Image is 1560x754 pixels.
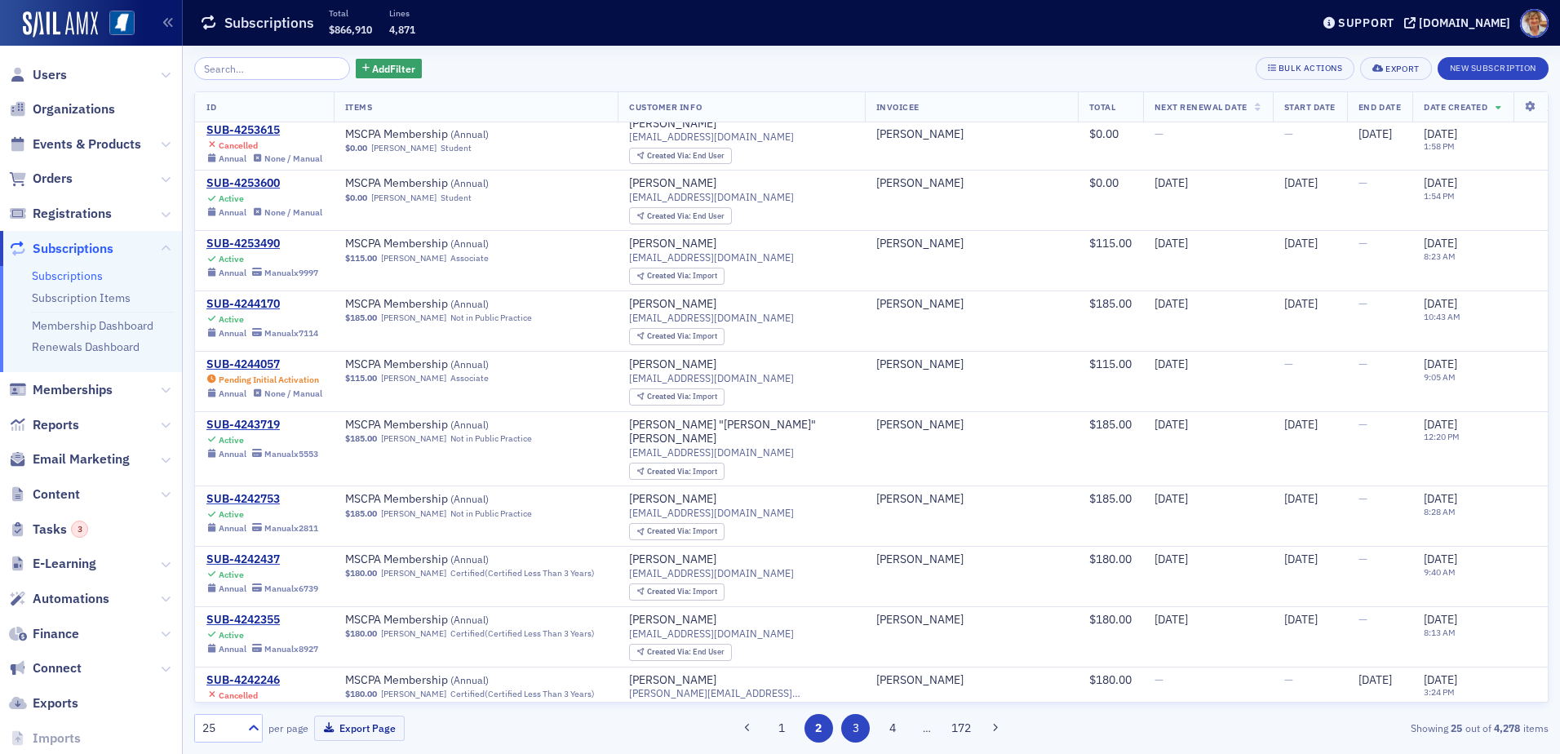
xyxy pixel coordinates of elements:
[345,176,551,191] a: MSCPA Membership (Annual)
[345,433,377,444] span: $185.00
[841,714,870,743] button: 3
[345,126,551,141] a: MSCPA Membership (Annual)
[372,61,415,76] span: Add Filter
[389,7,415,19] p: Lines
[647,468,717,477] div: Import
[1284,101,1336,113] span: Start Date
[9,590,109,608] a: Automations
[381,433,446,444] a: [PERSON_NAME]
[876,492,964,507] div: [PERSON_NAME]
[371,193,437,203] a: [PERSON_NAME]
[345,297,551,312] span: MSCPA Membership
[381,568,446,579] a: [PERSON_NAME]
[1089,417,1132,432] span: $185.00
[1154,126,1163,140] span: —
[345,357,551,372] span: MSCPA Membership
[1419,16,1510,30] div: [DOMAIN_NAME]
[1284,296,1318,311] span: [DATE]
[1424,251,1456,262] time: 8:23 AM
[1424,357,1457,371] span: [DATE]
[1154,175,1188,190] span: [DATE]
[1154,101,1248,113] span: Next Renewal Date
[647,332,717,341] div: Import
[1424,101,1487,113] span: Date Created
[876,552,1066,567] span: Kailee Culpepper
[345,613,551,628] a: MSCPA Membership (Annual)
[345,418,551,432] a: MSCPA Membership (Annual)
[629,492,716,507] div: [PERSON_NAME]
[876,176,964,191] div: [PERSON_NAME]
[9,135,141,153] a: Events & Products
[345,253,377,264] span: $115.00
[314,716,405,741] button: Export Page
[1424,311,1460,322] time: 10:43 AM
[1424,491,1457,506] span: [DATE]
[876,357,1066,372] span: Emily Newton
[9,170,73,188] a: Orders
[1284,552,1318,566] span: [DATE]
[206,237,318,251] a: SUB-4253490
[1424,140,1455,152] time: 1:58 PM
[206,552,318,567] div: SUB-4242437
[1284,236,1318,251] span: [DATE]
[345,492,551,507] a: MSCPA Membership (Annual)
[9,450,130,468] a: Email Marketing
[876,357,964,372] a: [PERSON_NAME]
[219,509,244,520] div: Active
[947,714,976,743] button: 172
[1385,64,1419,73] div: Export
[381,508,446,519] a: [PERSON_NAME]
[9,625,79,643] a: Finance
[9,205,112,223] a: Registrations
[629,191,794,203] span: [EMAIL_ADDRESS][DOMAIN_NAME]
[206,673,318,688] a: SUB-4242246
[876,297,964,312] div: [PERSON_NAME]
[629,251,794,264] span: [EMAIL_ADDRESS][DOMAIN_NAME]
[264,268,318,278] div: Manual x9997
[71,521,88,538] div: 3
[356,59,423,79] button: AddFilter
[876,673,964,688] div: [PERSON_NAME]
[264,153,322,164] div: None / Manual
[345,552,551,567] a: MSCPA Membership (Annual)
[629,237,716,251] div: [PERSON_NAME]
[345,357,551,372] a: MSCPA Membership (Annual)
[441,142,472,153] div: Student
[1424,371,1456,383] time: 9:05 AM
[629,507,794,519] span: [EMAIL_ADDRESS][DOMAIN_NAME]
[876,418,1066,432] span: Vaughan Holland
[876,492,1066,507] span: Lisa Shaw
[219,570,244,580] div: Active
[629,446,794,459] span: [EMAIL_ADDRESS][DOMAIN_NAME]
[33,100,115,118] span: Organizations
[9,486,80,503] a: Content
[1284,491,1318,506] span: [DATE]
[629,673,716,688] div: [PERSON_NAME]
[647,391,693,401] span: Created Via :
[206,123,322,138] div: SUB-4253615
[224,13,314,33] h1: Subscriptions
[33,590,109,608] span: Automations
[1520,9,1549,38] span: Profile
[1089,175,1119,190] span: $0.00
[381,313,446,323] a: [PERSON_NAME]
[1438,60,1549,74] a: New Subscription
[381,373,446,384] a: [PERSON_NAME]
[629,552,716,567] a: [PERSON_NAME]
[33,486,80,503] span: Content
[268,721,308,735] label: per page
[206,613,318,628] a: SUB-4242355
[629,117,716,131] div: [PERSON_NAME]
[345,101,373,113] span: Items
[9,730,81,747] a: Imports
[1358,491,1367,506] span: —
[1154,236,1188,251] span: [DATE]
[1154,417,1188,432] span: [DATE]
[345,237,551,251] span: MSCPA Membership
[647,466,693,477] span: Created Via :
[264,328,318,339] div: Manual x7114
[647,152,725,161] div: End User
[206,357,322,372] div: SUB-4244057
[381,628,446,639] a: [PERSON_NAME]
